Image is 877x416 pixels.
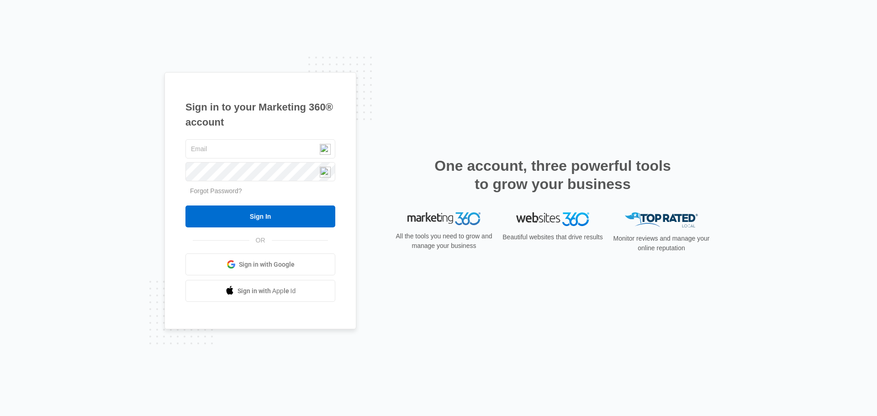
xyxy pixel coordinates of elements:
a: Sign in with Apple Id [185,280,335,302]
input: Email [185,139,335,158]
a: Forgot Password? [190,187,242,195]
span: OR [249,236,272,245]
img: npw-badge-icon-locked.svg [320,167,331,178]
a: Sign in with Google [185,253,335,275]
img: Top Rated Local [625,212,698,227]
p: Monitor reviews and manage your online reputation [610,234,713,253]
p: Beautiful websites that drive results [502,232,604,242]
img: Websites 360 [516,212,589,226]
img: Marketing 360 [407,212,481,225]
img: npw-badge-icon-locked.svg [320,144,331,155]
span: Sign in with Apple Id [238,286,296,296]
input: Sign In [185,205,335,227]
h2: One account, three powerful tools to grow your business [432,157,674,193]
p: All the tools you need to grow and manage your business [393,232,495,251]
h1: Sign in to your Marketing 360® account [185,100,335,130]
span: Sign in with Google [239,260,295,269]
